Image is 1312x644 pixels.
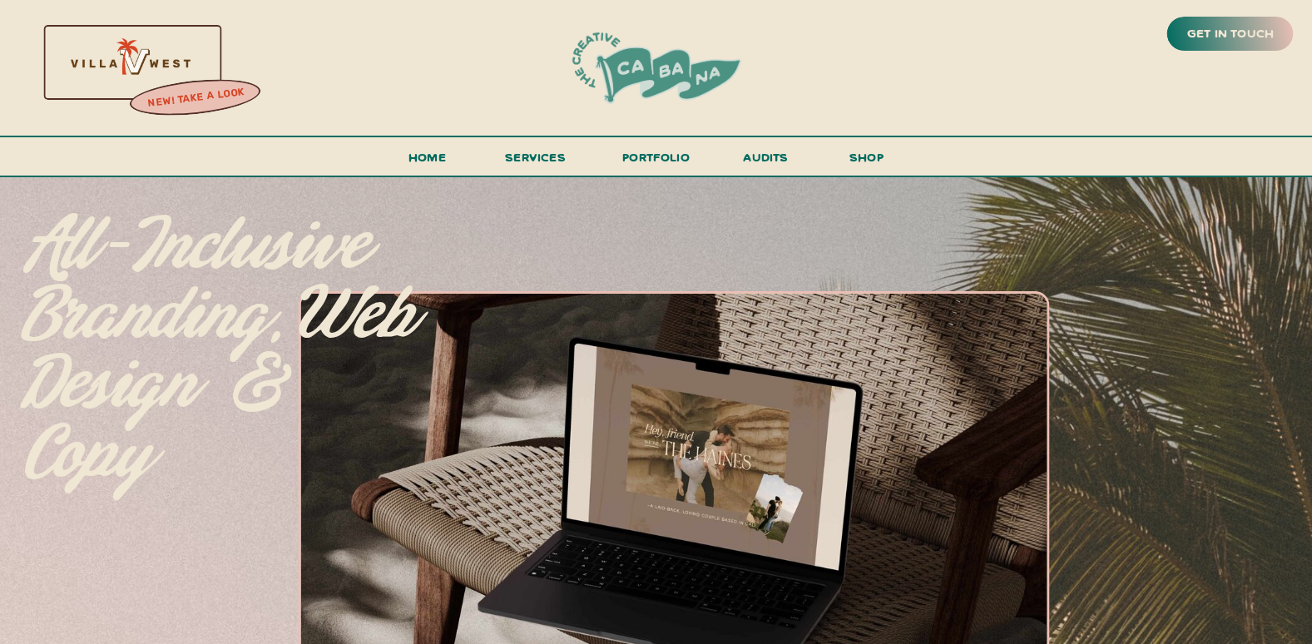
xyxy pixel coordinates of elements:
[617,146,696,177] a: portfolio
[127,82,264,115] a: new! take a look
[741,146,791,176] a: audits
[501,146,571,177] a: services
[23,212,421,448] p: All-inclusive branding, web design & copy
[402,146,453,177] a: Home
[1184,22,1277,46] a: get in touch
[505,149,566,165] span: services
[827,146,907,176] a: shop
